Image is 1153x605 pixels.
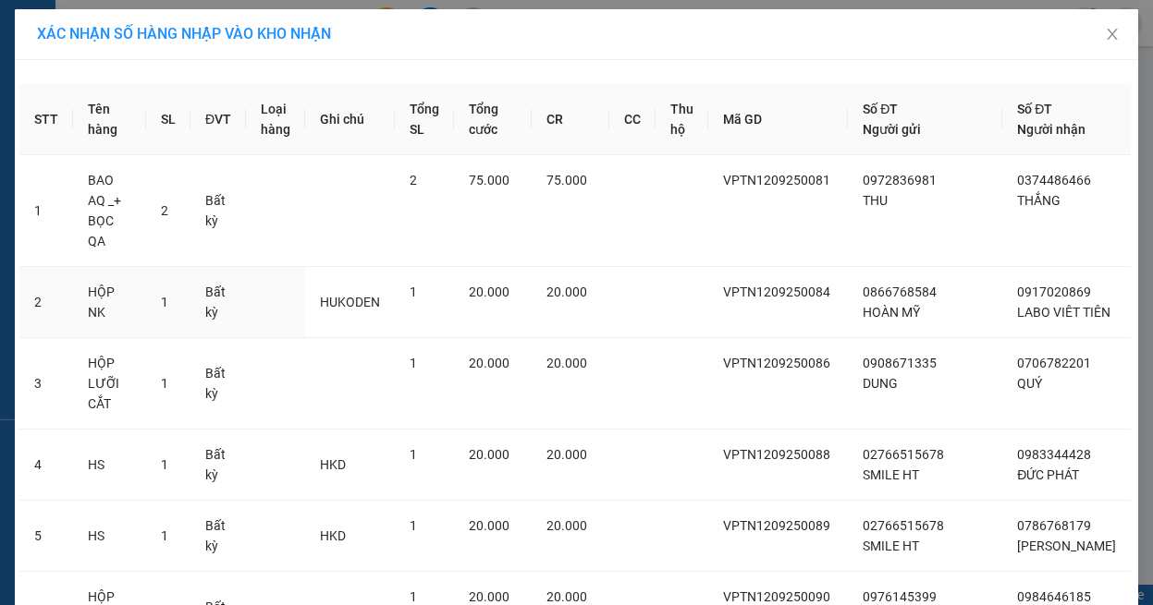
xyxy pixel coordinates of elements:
span: 0908671335 [863,356,937,370]
th: Tên hàng [73,84,146,155]
span: 0866768584 [863,284,937,299]
th: STT [19,84,73,155]
span: HKD [320,528,346,543]
span: LABO VIÊT TIÊN [1017,305,1110,320]
td: HỘP LƯỠI CẮT [73,338,146,430]
span: 0374486466 [1017,173,1091,188]
span: 75.000 [546,173,587,188]
span: XÁC NHẬN SỐ HÀNG NHẬP VÀO KHO NHẬN [37,25,331,42]
span: DUNG [863,376,898,391]
th: Mã GD [708,84,848,155]
td: 2 [19,267,73,338]
span: 02766515678 [863,518,944,533]
td: Bất kỳ [190,155,246,267]
td: Bất kỳ [190,267,246,338]
span: 1 [410,356,417,370]
span: 20.000 [469,447,509,462]
td: Bất kỳ [190,501,246,572]
span: 20.000 [546,518,587,533]
span: 20.000 [469,589,509,604]
span: 20.000 [546,447,587,462]
td: HỘP NK [73,267,146,338]
span: VPTN1209250088 [723,447,830,462]
span: 1 [410,447,417,462]
span: VPTN1209250089 [723,518,830,533]
span: 20.000 [469,284,509,299]
span: 02766515678 [863,447,944,462]
span: 20.000 [469,518,509,533]
span: close [1105,27,1120,42]
span: 75.000 [469,173,509,188]
span: 1 [161,295,168,309]
th: Tổng SL [395,84,454,155]
span: SMILE HT [863,467,919,482]
span: Số ĐT [1017,102,1052,116]
span: 20.000 [546,589,587,604]
th: ĐVT [190,84,246,155]
span: HUKODEN [320,295,380,309]
span: 0972836981 [863,173,937,188]
span: [PERSON_NAME] [1017,538,1116,553]
span: 1 [410,518,417,533]
span: 0786768179 [1017,518,1091,533]
span: 0917020869 [1017,284,1091,299]
span: 2 [410,173,417,188]
span: 0976145399 [863,589,937,604]
span: 0983344428 [1017,447,1091,462]
th: CC [609,84,656,155]
td: Bất kỳ [190,338,246,430]
span: VPTN1209250081 [723,173,830,188]
span: 1 [161,376,168,391]
span: SMILE HT [863,538,919,553]
th: Tổng cước [454,84,532,155]
span: 1 [161,457,168,472]
button: Close [1086,9,1138,61]
td: BAO AQ _+ BỌC QA [73,155,146,267]
span: ĐỨC PHÁT [1017,467,1079,482]
span: 1 [410,284,417,299]
th: Loại hàng [246,84,305,155]
span: 0984646185 [1017,589,1091,604]
td: HS [73,430,146,501]
td: Bất kỳ [190,430,246,501]
span: HOÀN MỸ [863,305,920,320]
span: 1 [161,528,168,543]
span: 2 [161,203,168,218]
span: VPTN1209250086 [723,356,830,370]
span: 1 [410,589,417,604]
span: HKD [320,457,346,472]
span: Người gửi [863,122,921,137]
th: Thu hộ [656,84,708,155]
span: 0706782201 [1017,356,1091,370]
td: HS [73,501,146,572]
td: 3 [19,338,73,430]
th: CR [532,84,609,155]
span: QUÝ [1017,376,1042,391]
span: THẮNG [1017,193,1061,208]
span: 20.000 [546,284,587,299]
span: VPTN1209250084 [723,284,830,299]
span: 20.000 [546,356,587,370]
td: 1 [19,155,73,267]
th: Ghi chú [305,84,395,155]
span: Số ĐT [863,102,898,116]
span: 20.000 [469,356,509,370]
span: Người nhận [1017,122,1086,137]
td: 5 [19,501,73,572]
span: VPTN1209250090 [723,589,830,604]
th: SL [146,84,190,155]
td: 4 [19,430,73,501]
span: THU [863,193,888,208]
